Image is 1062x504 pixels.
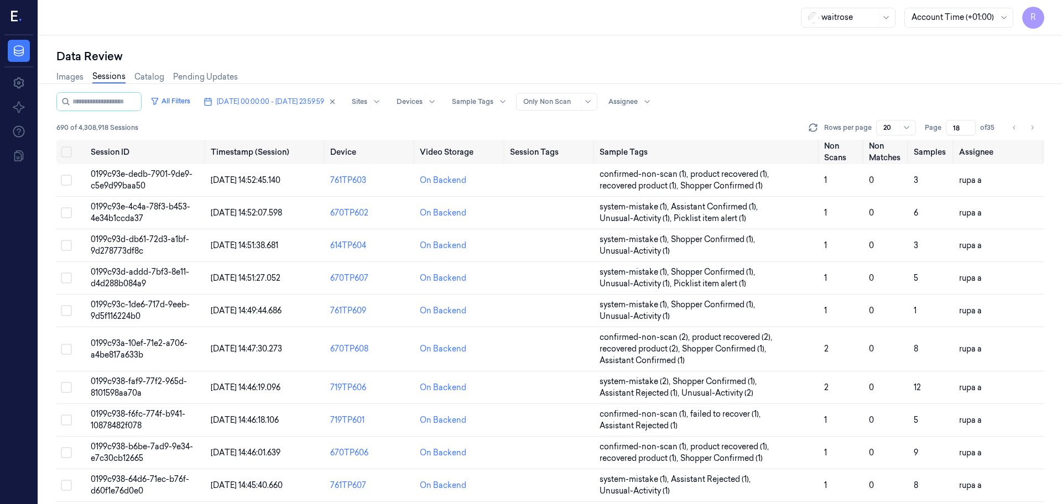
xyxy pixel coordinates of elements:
div: 670TP602 [330,207,411,219]
div: On Backend [420,480,466,491]
span: 12 [914,382,921,392]
span: 0199c93e-4c4a-78f3-b453-4e34b1ccda37 [91,202,190,223]
span: Shopper Confirmed (1) , [682,343,768,355]
span: confirmed-non-scan (1) , [600,408,690,420]
th: Timestamp (Session) [206,140,326,164]
span: recovered product (1) , [600,453,680,464]
span: system-mistake (1) , [600,474,671,485]
span: [DATE] 14:46:01.639 [211,448,280,458]
span: 3 [914,240,918,250]
span: [DATE] 14:49:44.686 [211,306,282,316]
span: Shopper Confirmed (1) , [671,299,757,311]
span: [DATE] 14:52:07.598 [211,208,282,218]
span: 3 [914,175,918,185]
span: [DATE] 00:00:00 - [DATE] 23:59:59 [217,97,324,107]
div: 614TP604 [330,240,411,251]
span: Unusual-Activity (1) , [600,278,674,290]
span: recovered product (1) , [600,180,680,192]
span: rupa a [959,415,982,425]
div: On Backend [420,305,466,317]
span: Shopper Confirmed (1) [680,180,763,192]
span: 5 [914,415,918,425]
span: 0199c93a-10ef-71e2-a706-a4be817a633b [91,338,188,360]
th: Sample Tags [595,140,820,164]
nav: pagination [1007,120,1040,135]
div: On Backend [420,175,466,186]
span: 0 [869,448,874,458]
span: 690 of 4,308,918 Sessions [56,123,138,133]
span: 0199c938-b6be-7ad9-9e34-e7c30cb12665 [91,442,193,463]
button: Select row [61,240,72,251]
span: 1 [824,175,827,185]
span: Shopper Confirmed (1) , [671,234,757,245]
button: Select row [61,272,72,283]
span: 0199c938-64d6-71ec-b76f-d60f1e76d0e0 [91,474,189,496]
span: rupa a [959,240,982,250]
span: failed to recover (1) , [690,408,763,420]
span: 0 [869,273,874,283]
span: rupa a [959,448,982,458]
div: On Backend [420,207,466,219]
div: On Backend [420,343,466,355]
span: 9 [914,448,918,458]
a: Sessions [92,71,126,83]
span: 0 [869,175,874,185]
span: 0 [869,306,874,316]
div: 719TP601 [330,414,411,426]
span: [DATE] 14:51:27.052 [211,273,280,283]
span: product recovered (1) , [690,441,771,453]
span: 1 [824,240,827,250]
span: 0199c938-faf9-77f2-965d-8101598aa70a [91,376,187,398]
button: Select row [61,344,72,355]
span: R [1022,7,1044,29]
button: Go to previous page [1007,120,1022,135]
span: 1 [914,306,917,316]
span: product recovered (1) , [690,169,771,180]
a: Pending Updates [173,71,238,83]
th: Samples [909,140,954,164]
span: [DATE] 14:46:18.106 [211,415,279,425]
span: 1 [824,306,827,316]
div: On Backend [420,240,466,251]
span: 0199c938-f6fc-774f-b941-10878482f078 [91,409,185,431]
span: Unusual-Activity (1) [600,311,670,322]
span: system-mistake (1) , [600,201,671,213]
button: Select all [61,146,72,158]
span: system-mistake (2) , [600,376,673,387]
span: Unusual-Activity (1) , [600,213,674,224]
span: rupa a [959,306,982,316]
span: 0199c93d-addd-7bf3-8e11-d4d288b084a9 [91,267,189,288]
span: rupa a [959,208,982,218]
button: Select row [61,382,72,393]
span: 6 [914,208,918,218]
div: 670TP607 [330,272,411,284]
span: 0 [869,382,874,392]
th: Assignee [955,140,1044,164]
span: [DATE] 14:47:30.273 [211,344,282,354]
span: [DATE] 14:45:40.660 [211,480,283,490]
div: 670TP608 [330,343,411,355]
div: 761TP607 [330,480,411,491]
span: confirmed-non-scan (1) , [600,169,690,180]
button: Select row [61,480,72,491]
button: Select row [61,414,72,426]
span: 2 [824,382,829,392]
span: 0 [869,480,874,490]
span: Shopper Confirmed (1) , [673,376,759,387]
span: rupa a [959,344,982,354]
span: Unusual-Activity (1) [600,245,670,257]
span: of 35 [980,123,998,133]
th: Session Tags [506,140,595,164]
div: Data Review [56,49,1044,64]
div: On Backend [420,272,466,284]
span: Shopper Confirmed (1) , [671,266,757,278]
span: 0199c93e-dedb-7901-9de9-c5e9d99baa50 [91,169,192,191]
th: Device [326,140,415,164]
div: 761TP603 [330,175,411,186]
th: Video Storage [415,140,505,164]
span: 0199c93c-1de6-717d-9eeb-9d5f116224b0 [91,300,190,321]
span: [DATE] 14:51:38.681 [211,240,278,250]
span: [DATE] 14:46:19.096 [211,382,280,392]
span: 0 [869,208,874,218]
span: 0 [869,344,874,354]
